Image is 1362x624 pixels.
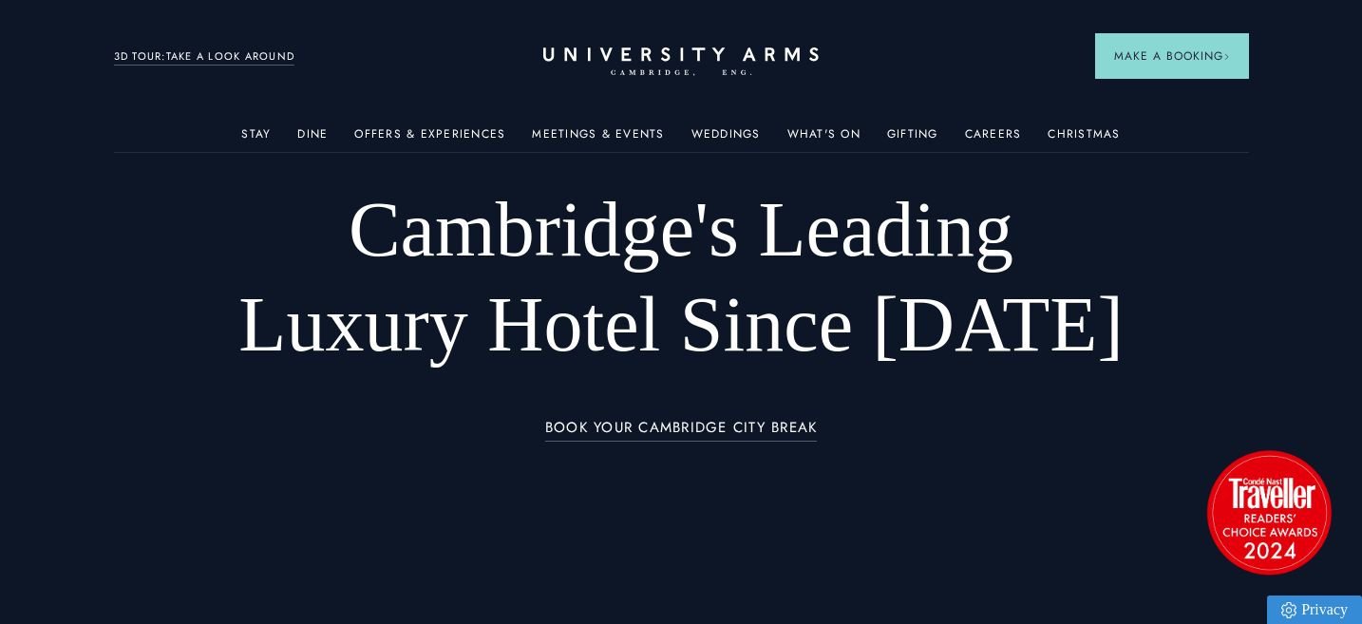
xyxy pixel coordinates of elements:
[241,127,271,152] a: Stay
[1095,33,1249,79] button: Make a BookingArrow icon
[1048,127,1120,152] a: Christmas
[887,127,938,152] a: Gifting
[545,420,818,442] a: BOOK YOUR CAMBRIDGE CITY BREAK
[1267,596,1362,624] a: Privacy
[532,127,664,152] a: Meetings & Events
[227,182,1135,372] h1: Cambridge's Leading Luxury Hotel Since [DATE]
[114,48,295,66] a: 3D TOUR:TAKE A LOOK AROUND
[543,47,819,77] a: Home
[1223,53,1230,60] img: Arrow icon
[297,127,328,152] a: Dine
[965,127,1022,152] a: Careers
[1198,441,1340,583] img: image-2524eff8f0c5d55edbf694693304c4387916dea5-1501x1501-png
[787,127,861,152] a: What's On
[1114,47,1230,65] span: Make a Booking
[1281,602,1296,618] img: Privacy
[354,127,505,152] a: Offers & Experiences
[691,127,761,152] a: Weddings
